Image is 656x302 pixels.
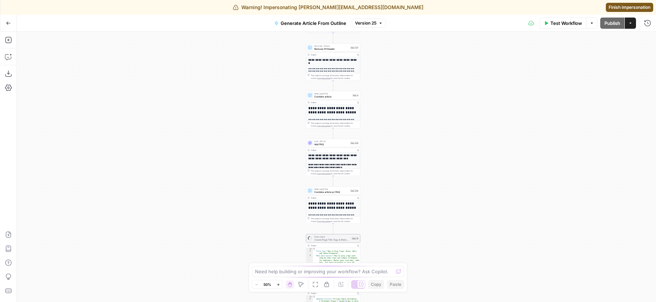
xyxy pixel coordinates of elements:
[317,77,330,79] span: Copy the output
[311,74,359,80] div: This output is too large & has been abbreviated for review. to view the full content.
[311,196,355,199] div: Output
[390,281,401,288] span: Paste
[606,3,653,12] a: Finish impersonation
[270,18,350,29] button: Generate Article From Outline
[350,141,359,145] div: Step 238
[333,33,334,43] g: Edge from step_6 to step_227
[368,280,384,289] button: Copy
[350,189,359,192] div: Step 239
[311,248,313,250] span: Toggle code folding, rows 1 through 4
[314,188,349,190] span: Write Liquid Text
[263,282,271,287] span: 50%
[333,176,334,186] g: Edge from step_238 to step_239
[609,4,650,11] span: Finish impersonation
[306,234,360,271] div: Power AgentCreate Page Title Tags & Meta Descriptions - ForkStep 10Output{ "Title_Tag":"How to Pl...
[306,250,313,255] div: 2
[314,92,351,95] span: Write Liquid Text
[314,45,349,47] span: Run Code · Python
[306,255,313,266] div: 3
[317,125,330,127] span: Copy the output
[281,20,346,27] span: Generate Article From Outline
[311,101,355,104] div: Output
[352,19,386,28] button: Version 25
[311,244,355,247] div: Output
[352,94,359,97] div: Step 8
[540,18,586,29] button: Test Workflow
[314,95,351,98] span: Combine article
[311,296,313,298] span: Toggle code folding, rows 1 through 3
[311,149,355,152] div: Output
[333,81,334,91] g: Edge from step_227 to step_8
[314,190,349,194] span: Combine article w/ FAQ
[550,20,582,27] span: Test Workflow
[333,128,334,139] g: Edge from step_8 to step_238
[311,217,359,223] div: This output is too large & has been abbreviated for review. to view the full content.
[600,18,624,29] button: Publish
[604,20,620,27] span: Publish
[352,237,359,240] div: Step 10
[317,220,330,222] span: Copy the output
[371,281,381,288] span: Copy
[355,20,376,26] span: Version 25
[387,280,404,289] button: Paste
[306,296,313,298] div: 1
[233,4,423,11] div: Warning! Impersonating [PERSON_NAME][EMAIL_ADDRESS][DOMAIN_NAME]
[314,142,349,146] span: Add FAQ
[350,46,359,49] div: Step 227
[311,169,359,175] div: This output is too large & has been abbreviated for review. to view the full content.
[311,122,359,127] div: This output is too large & has been abbreviated for review. to view the full content.
[314,140,349,143] span: LLM · GPT-4.1
[317,173,330,175] span: Copy the output
[314,235,350,238] span: Power Agent
[333,224,334,234] g: Edge from step_239 to step_10
[314,238,350,241] span: Create Page Title Tags & Meta Descriptions - Fork
[306,248,313,250] div: 1
[314,47,349,51] span: Remove H1 Header
[311,292,355,295] div: Output
[311,53,355,56] div: Output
